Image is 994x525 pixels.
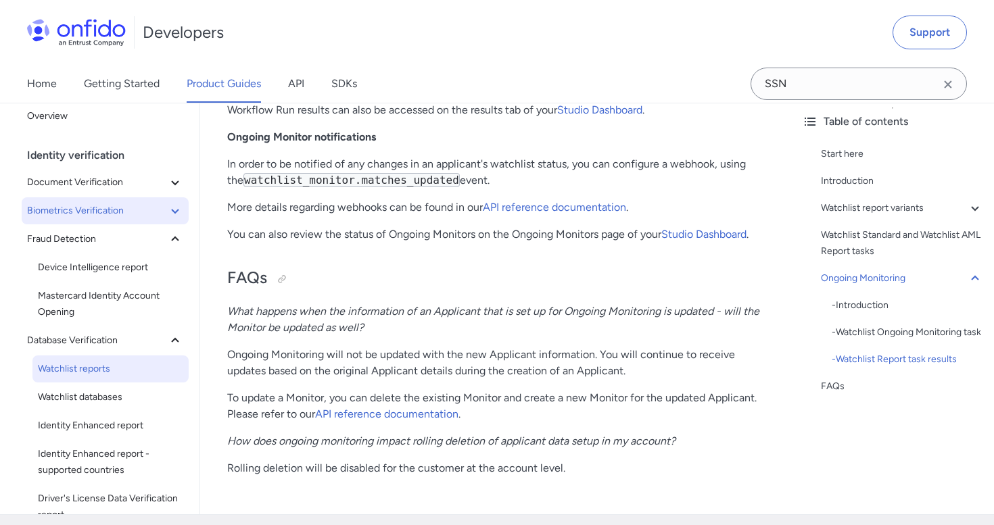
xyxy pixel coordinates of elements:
span: Driver's License Data Verification report [38,491,183,523]
a: API reference documentation [483,201,626,214]
a: Watchlist databases [32,384,189,411]
div: - Introduction [832,297,983,314]
a: Home [27,65,57,103]
span: Device Intelligence report [38,259,183,276]
span: Overview [27,108,183,124]
div: - Watchlist Ongoing Monitoring task [832,324,983,341]
a: SDKs [331,65,357,103]
p: To update a Monitor, you can delete the existing Monitor and create a new Monitor for the updated... [227,390,764,422]
p: More details regarding webhooks can be found in our . [227,199,764,216]
button: Document Verification [22,169,189,196]
div: Identity verification [27,142,194,169]
span: Watchlist databases [38,389,183,405]
a: Getting Started [84,65,160,103]
span: Identity Enhanced report [38,418,183,434]
code: watchlist_monitor.matches_updated [243,173,460,187]
span: Document Verification [27,174,167,191]
div: - Watchlist Report task results [832,351,983,368]
p: Rolling deletion will be disabled for the customer at the account level. [227,460,764,476]
a: API [288,65,304,103]
p: In order to be notified of any changes in an applicant's watchlist status, you can configure a we... [227,156,764,189]
a: Overview [22,103,189,130]
a: API reference documentation [315,407,458,420]
span: Identity Enhanced report - supported countries [38,446,183,478]
span: Database Verification [27,332,167,349]
a: -Watchlist Ongoing Monitoring task [832,324,983,341]
a: -Introduction [832,297,983,314]
a: Device Intelligence report [32,254,189,281]
a: Watchlist Standard and Watchlist AML Report tasks [821,227,983,259]
span: Watchlist reports [38,361,183,377]
a: Identity Enhanced report [32,412,189,439]
svg: Clear search field button [940,76,956,93]
a: Watchlist report variants [821,200,983,216]
span: Biometrics Verification [27,203,167,219]
a: Studio Dashboard [661,228,747,241]
p: Ongoing Monitoring will not be updated with the new Applicant information. You will continue to r... [227,347,764,379]
a: Identity Enhanced report - supported countries [32,441,189,484]
button: Database Verification [22,327,189,354]
a: Studio Dashboard [557,103,642,116]
h1: Developers [143,22,224,43]
a: Support [893,16,967,49]
a: Product Guides [187,65,261,103]
a: Start here [821,146,983,162]
h2: FAQs [227,267,764,290]
div: Table of contents [802,114,983,130]
a: -Watchlist Report task results [832,351,983,368]
span: Mastercard Identity Account Opening [38,288,183,320]
a: Mastercard Identity Account Opening [32,282,189,326]
em: How does ongoing monitoring impact rolling deletion of applicant data setup in my account? [227,434,676,447]
a: Ongoing Monitoring [821,270,983,286]
a: Watchlist reports [32,355,189,382]
input: Onfido search input field [751,68,967,100]
strong: Ongoing Monitor notifications [227,130,376,143]
p: You can also review the status of Ongoing Monitors on the Ongoing Monitors page of your . [227,226,764,243]
button: Biometrics Verification [22,197,189,224]
a: Introduction [821,173,983,189]
p: Workflow Run results can also be accessed on the results tab of your . [227,102,764,118]
em: What happens when the information of an Applicant that is set up for Ongoing Monitoring is update... [227,305,759,334]
a: FAQs [821,378,983,395]
button: Fraud Detection [22,226,189,253]
span: Fraud Detection [27,231,167,247]
img: Onfido Logo [27,19,126,46]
